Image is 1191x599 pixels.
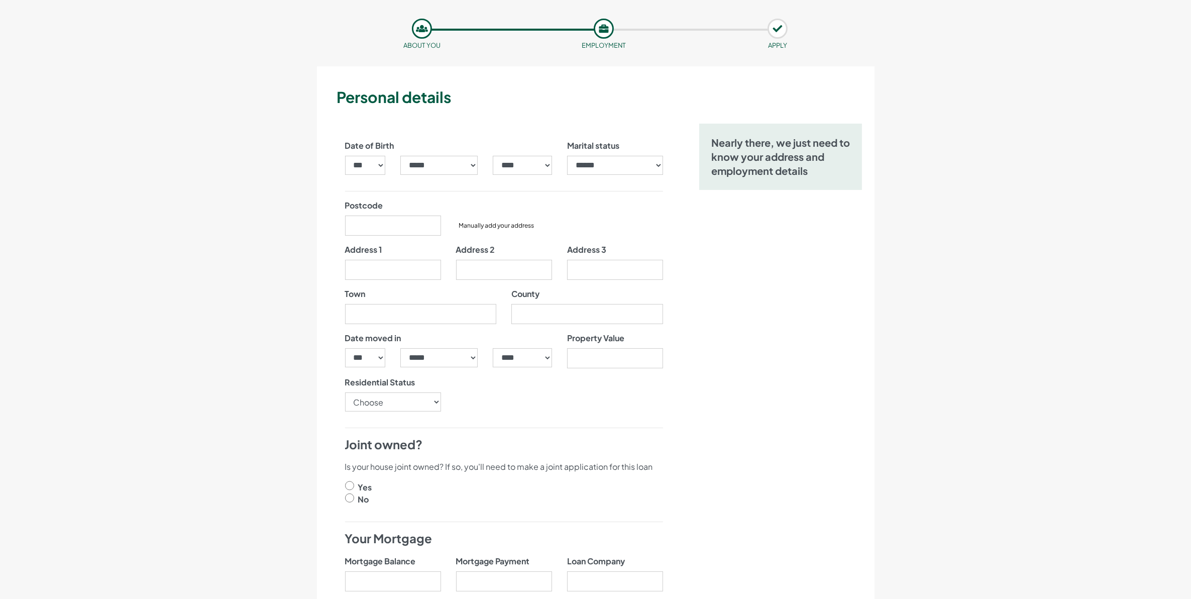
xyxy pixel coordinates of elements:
label: Town [345,288,366,300]
label: Address 2 [456,244,495,256]
label: No [358,493,369,506]
label: Mortgage Payment [456,555,530,567]
label: Yes [358,481,372,493]
label: Address 3 [567,244,606,256]
h4: Your Mortgage [345,530,663,547]
label: Loan Company [567,555,625,567]
label: Date moved in [345,332,401,344]
small: Employment [582,41,626,49]
h5: Nearly there, we just need to know your address and employment details [711,136,850,178]
label: Residential Status [345,376,415,388]
h4: Joint owned? [345,436,663,453]
h3: Personal details [337,86,871,108]
small: About you [403,41,441,49]
small: APPLY [768,41,787,49]
button: Manually add your address [456,221,537,231]
label: Postcode [345,199,383,212]
label: County [511,288,539,300]
p: Is your house joint owned? If so, you'll need to make a joint application for this loan [345,461,663,473]
label: Marital status [567,140,619,152]
label: Property Value [567,332,624,344]
label: Address 1 [345,244,382,256]
label: Date of Birth [345,140,394,152]
label: Mortgage Balance [345,555,416,567]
